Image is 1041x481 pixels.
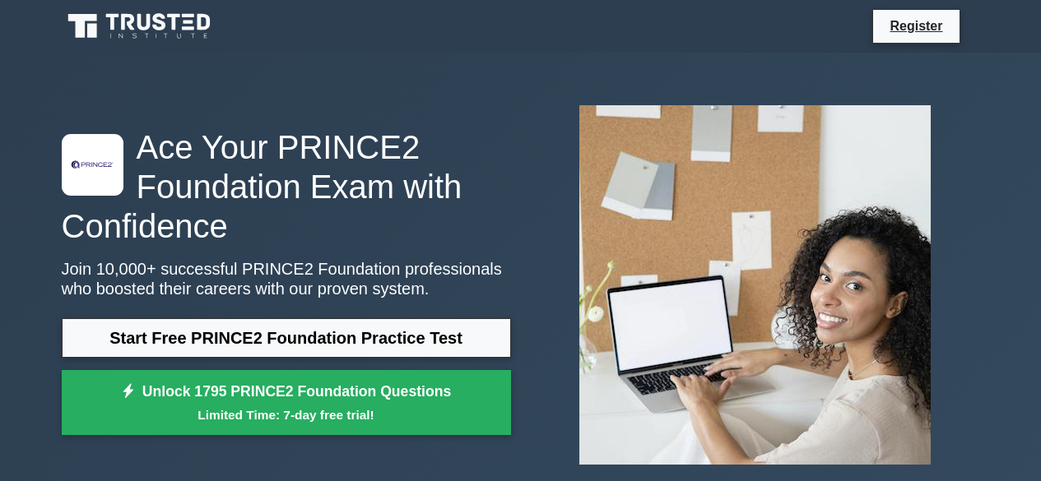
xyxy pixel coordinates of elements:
[62,370,511,436] a: Unlock 1795 PRINCE2 Foundation QuestionsLimited Time: 7-day free trial!
[62,318,511,358] a: Start Free PRINCE2 Foundation Practice Test
[62,127,511,246] h1: Ace Your PRINCE2 Foundation Exam with Confidence
[82,405,490,424] small: Limited Time: 7-day free trial!
[62,259,511,298] p: Join 10,000+ successful PRINCE2 Foundation professionals who boosted their careers with our prove...
[880,16,952,36] a: Register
